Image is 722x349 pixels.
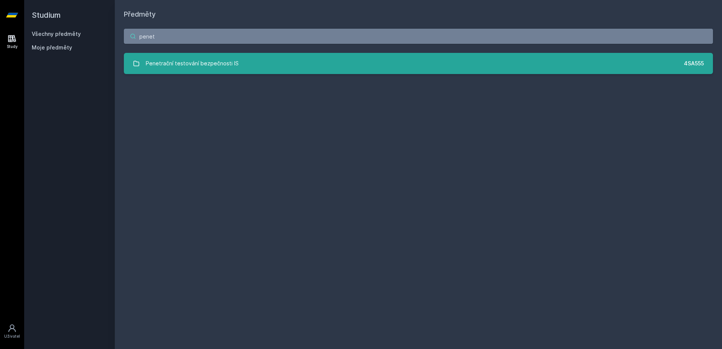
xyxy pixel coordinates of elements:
[684,60,704,67] div: 4SA555
[146,56,239,71] div: Penetrační testování bezpečnosti IS
[124,53,713,74] a: Penetrační testování bezpečnosti IS 4SA555
[2,320,23,343] a: Uživatel
[4,334,20,339] div: Uživatel
[124,29,713,44] input: Název nebo ident předmětu…
[32,31,81,37] a: Všechny předměty
[32,44,72,51] span: Moje předměty
[7,44,18,49] div: Study
[124,9,713,20] h1: Předměty
[2,30,23,53] a: Study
